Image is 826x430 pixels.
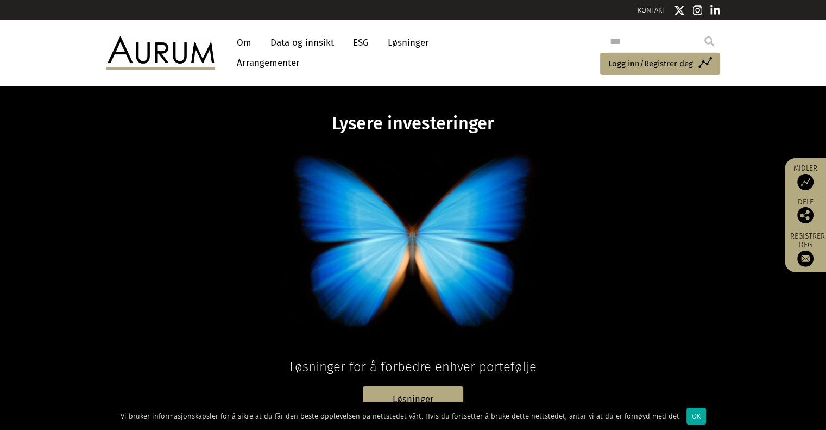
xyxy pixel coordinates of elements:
input: Submit [698,30,720,52]
font: ESG [353,37,369,48]
font: Løsninger for å forbedre enhver portefølje [289,359,537,375]
font: Dele [798,197,814,206]
font: Arrangementer [237,57,300,68]
img: Tilgangsfond [797,173,814,190]
img: LinkedIn-ikon [710,5,720,16]
font: Logg inn/Registrer deg [608,59,693,68]
font: midler [793,163,817,172]
a: Løsninger [363,386,463,414]
a: Løsninger [382,33,434,53]
img: Twitter-ikon [674,5,685,16]
img: Aurum [106,36,215,69]
font: Registrer deg [790,231,825,250]
font: Data og innsikt [270,37,334,48]
img: Del dette innlegget [797,207,814,223]
a: Registrer deg [790,231,825,267]
a: Arrangementer [231,53,300,73]
font: OK [692,412,701,420]
font: Løsninger [393,394,433,404]
a: KONTAKT [638,6,666,14]
a: midler [790,163,821,190]
a: Logg inn/Registrer deg [600,53,720,76]
img: Instagram-ikon [693,5,703,16]
a: Data og innsikt [265,33,339,53]
img: Registrer deg for nyhetsbrevet vårt [797,251,814,267]
a: Om [231,33,257,53]
font: Lysere investeringer [332,113,495,134]
font: Løsninger [388,37,429,48]
a: ESG [348,33,374,53]
font: Vi bruker informasjonskapsler for å sikre at du får den beste opplevelsen på nettstedet vårt. Hvi... [121,412,681,420]
font: Om [237,37,251,48]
